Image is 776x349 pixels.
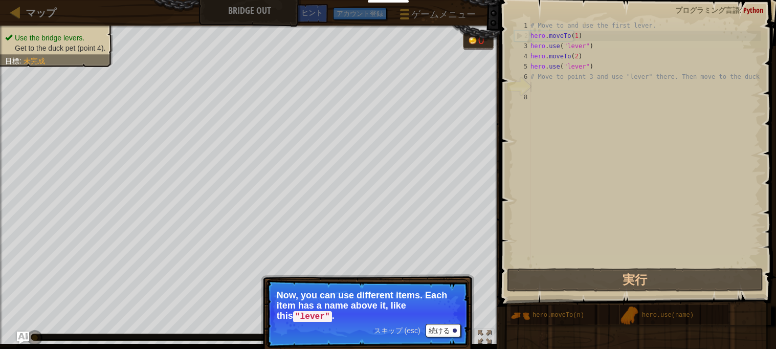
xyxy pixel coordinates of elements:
li: Get to the duck pet (point 4). [5,43,105,53]
button: Ask AI [17,332,29,344]
span: hero.use(name) [642,312,694,319]
button: 続ける [426,324,461,337]
button: ゲームメニュー [392,4,482,28]
span: hero.moveTo(n) [533,312,584,319]
div: 1 [514,20,530,31]
button: アカウント登録 [333,8,387,20]
span: 目標 [5,57,19,65]
img: portrait.png [620,306,639,325]
div: 8 [514,92,530,102]
span: スキップ (esc) [374,326,420,335]
img: portrait.png [511,306,530,325]
code: "lever" [293,311,332,322]
span: : [740,5,743,15]
div: 4 [514,51,530,61]
div: 0 [478,35,489,46]
button: Ask AI [269,4,296,23]
div: 6 [514,72,530,82]
span: Use the bridge levers. [15,34,84,42]
div: 3 [514,41,530,51]
div: 7 [514,82,530,92]
span: 未完成 [24,57,45,65]
span: マップ [26,6,56,19]
div: Team 'humans' has 0 gold. [463,32,494,50]
span: プログラミング言語 [675,5,740,15]
span: : [19,57,24,65]
span: ゲームメニュー [411,8,476,21]
button: 実行 [507,268,763,292]
span: Get to the duck pet (point 4). [15,44,105,52]
div: 5 [514,61,530,72]
span: Ask AI [274,8,291,17]
p: Now, you can use different items. Each item has a name above it, like this . [277,290,458,322]
div: 2 [515,31,530,41]
li: Use the bridge levers. [5,33,105,43]
span: Python [743,5,763,15]
a: マップ [20,6,56,19]
span: ヒント [301,8,323,17]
